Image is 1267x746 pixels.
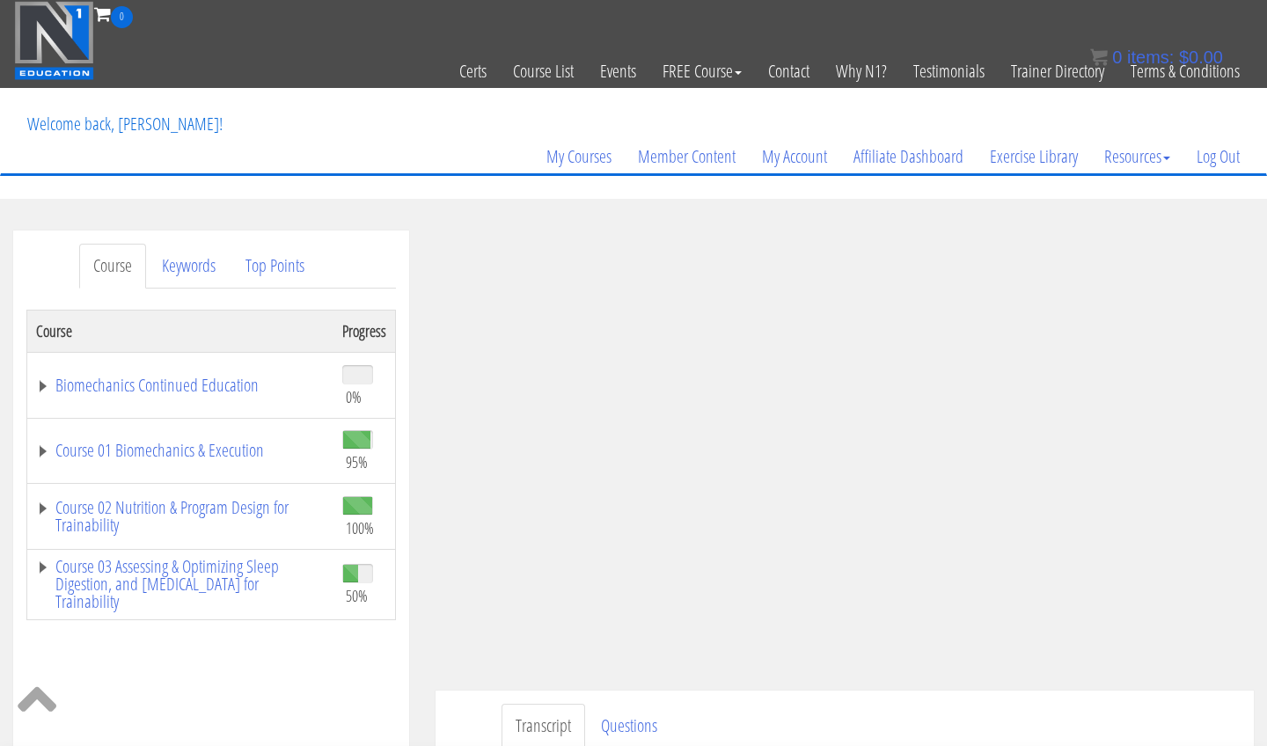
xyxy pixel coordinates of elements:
span: 100% [346,518,374,538]
a: My Account [749,114,840,199]
span: 50% [346,586,368,605]
th: Course [27,310,334,352]
a: Biomechanics Continued Education [36,377,325,394]
a: Exercise Library [977,114,1091,199]
span: 0% [346,387,362,406]
img: n1-education [14,1,94,80]
a: Resources [1091,114,1183,199]
a: Course [79,244,146,289]
bdi: 0.00 [1179,48,1223,67]
a: 0 [94,2,133,26]
a: Testimonials [900,28,998,114]
a: 0 items: $0.00 [1090,48,1223,67]
a: Terms & Conditions [1117,28,1253,114]
a: Top Points [231,244,319,289]
p: Welcome back, [PERSON_NAME]! [14,89,236,159]
a: Certs [446,28,500,114]
span: $ [1179,48,1189,67]
span: 0 [111,6,133,28]
img: icon11.png [1090,48,1108,66]
th: Progress [333,310,396,352]
a: Events [587,28,649,114]
a: Course 02 Nutrition & Program Design for Trainability [36,499,325,534]
a: Keywords [148,244,230,289]
span: 0 [1112,48,1122,67]
a: Course List [500,28,587,114]
a: Why N1? [823,28,900,114]
a: Member Content [625,114,749,199]
a: Trainer Directory [998,28,1117,114]
a: Course 01 Biomechanics & Execution [36,442,325,459]
a: Contact [755,28,823,114]
a: Log Out [1183,114,1253,199]
a: FREE Course [649,28,755,114]
span: items: [1127,48,1174,67]
a: My Courses [533,114,625,199]
a: Affiliate Dashboard [840,114,977,199]
a: Course 03 Assessing & Optimizing Sleep Digestion, and [MEDICAL_DATA] for Trainability [36,558,325,611]
span: 95% [346,452,368,472]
